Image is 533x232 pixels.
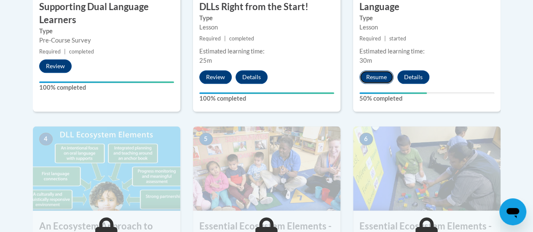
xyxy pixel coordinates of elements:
span: 30m [359,57,372,64]
div: Your progress [359,92,427,94]
img: Course Image [353,126,501,211]
span: Required [359,35,381,42]
button: Review [39,59,72,73]
span: | [64,48,66,55]
div: Estimated learning time: [359,47,494,56]
span: Required [199,35,221,42]
span: 4 [39,133,53,145]
span: completed [229,35,254,42]
img: Course Image [33,126,180,211]
label: 100% completed [39,83,174,92]
span: 5 [199,133,213,145]
label: Type [39,27,174,36]
div: Pre-Course Survey [39,36,174,45]
label: 50% completed [359,94,494,103]
span: | [384,35,386,42]
label: Type [199,13,334,23]
span: completed [69,48,94,55]
label: 100% completed [199,94,334,103]
div: Estimated learning time: [199,47,334,56]
button: Details [236,70,268,84]
button: Review [199,70,232,84]
iframe: Button to launch messaging window [499,198,526,225]
label: Type [359,13,494,23]
button: Resume [359,70,394,84]
div: Lesson [199,23,334,32]
div: Lesson [359,23,494,32]
span: 6 [359,133,373,145]
div: Your progress [39,81,174,83]
span: Required [39,48,61,55]
span: 25m [199,57,212,64]
span: | [224,35,226,42]
div: Your progress [199,92,334,94]
button: Details [397,70,429,84]
span: started [389,35,406,42]
img: Course Image [193,126,340,211]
